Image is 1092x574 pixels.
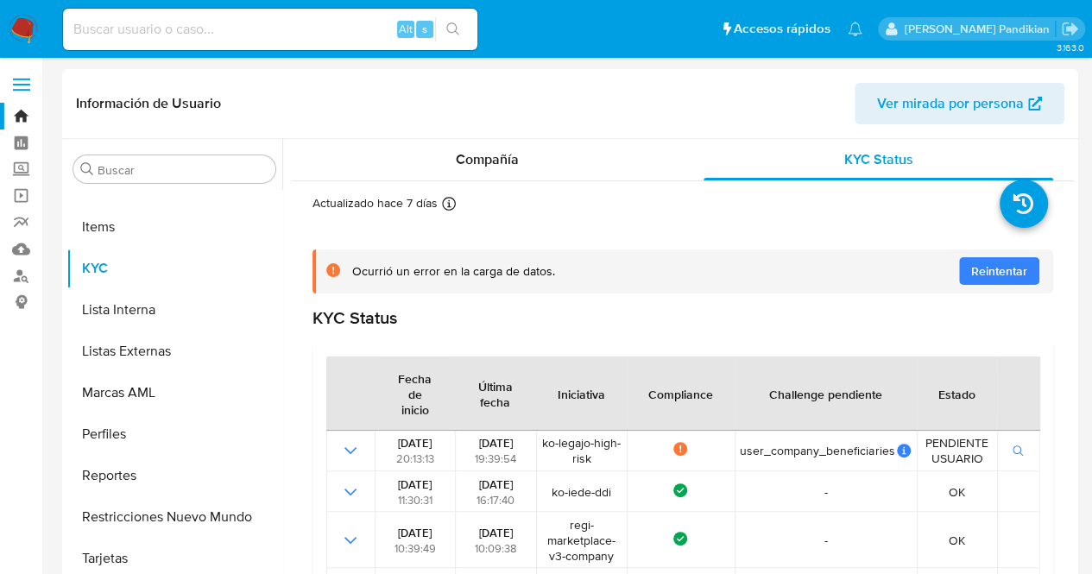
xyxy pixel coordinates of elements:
button: Listas Externas [66,331,282,372]
input: Buscar usuario o caso... [63,18,477,41]
button: Perfiles [66,413,282,455]
button: Buscar [80,162,94,176]
button: search-icon [435,17,470,41]
button: Items [66,206,282,248]
button: Restricciones Nuevo Mundo [66,496,282,538]
span: Ver mirada por persona [877,83,1024,124]
span: Accesos rápidos [734,20,830,38]
button: Ver mirada por persona [855,83,1064,124]
button: Reportes [66,455,282,496]
a: Salir [1061,20,1079,38]
span: KYC Status [844,149,913,169]
button: Marcas AML [66,372,282,413]
p: agostina.bazzano@mercadolibre.com [904,21,1055,37]
button: Lista Interna [66,289,282,331]
span: s [422,21,427,37]
span: Compañía [456,149,519,169]
p: Actualizado hace 7 días [312,195,438,211]
input: Buscar [98,162,268,178]
button: KYC [66,248,282,289]
h1: Información de Usuario [76,95,221,112]
a: Notificaciones [848,22,862,36]
span: Alt [399,21,413,37]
